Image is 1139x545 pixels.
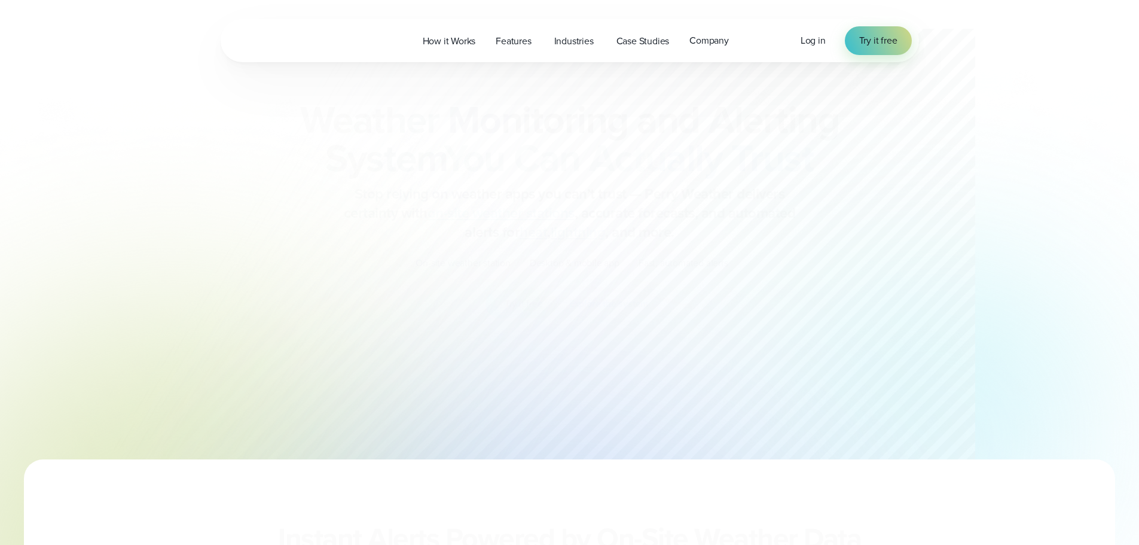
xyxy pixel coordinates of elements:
a: Log in [801,34,826,48]
span: How it Works [423,34,476,48]
a: How it Works [413,29,486,53]
a: Try it free [845,26,912,55]
span: Company [689,34,729,48]
span: Log in [801,34,826,47]
span: Case Studies [616,34,670,48]
span: Industries [554,34,594,48]
a: Case Studies [606,29,680,53]
span: Try it free [859,34,897,48]
span: Features [496,34,531,48]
